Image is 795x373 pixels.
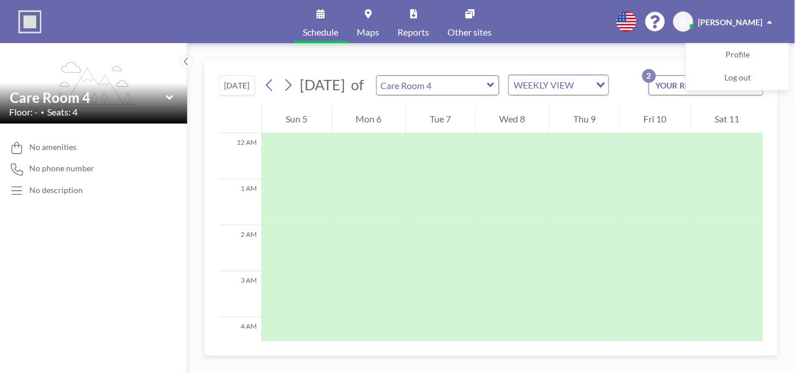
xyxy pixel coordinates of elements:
span: [DATE] [300,76,346,93]
div: Wed 8 [476,105,549,133]
span: Profile [725,49,750,61]
div: Fri 10 [620,105,690,133]
span: No phone number [29,163,94,174]
span: • [41,109,44,116]
a: Log out [686,67,789,90]
div: No description [29,185,83,195]
p: 2 [642,69,656,83]
div: Search for option [509,75,608,95]
span: Log out [724,72,751,84]
div: Mon 6 [332,105,406,133]
a: Profile [686,44,789,67]
input: Search for option [577,78,589,93]
img: organization-logo [18,10,41,33]
span: JF [680,17,688,27]
div: Sat 11 [691,105,763,133]
span: of [352,76,364,94]
span: No amenities [29,142,76,152]
input: Care Room 4 [10,89,166,106]
input: Care Room 4 [377,76,487,95]
div: 2 AM [219,225,261,271]
div: Sun 5 [262,105,331,133]
span: Seats: 4 [47,106,78,118]
span: [PERSON_NAME] [698,17,762,27]
div: 12 AM [219,133,261,179]
button: YOUR RESERVATIONS2 [649,75,763,95]
div: 4 AM [219,317,261,363]
div: 1 AM [219,179,261,225]
span: Reports [398,28,430,37]
span: Floor: - [9,106,38,118]
div: Tue 7 [406,105,475,133]
div: 3 AM [219,271,261,317]
div: Thu 9 [549,105,619,133]
span: Schedule [303,28,339,37]
span: WEEKLY VIEW [511,78,576,93]
span: Other sites [448,28,492,37]
span: Maps [357,28,380,37]
button: [DATE] [219,75,255,95]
